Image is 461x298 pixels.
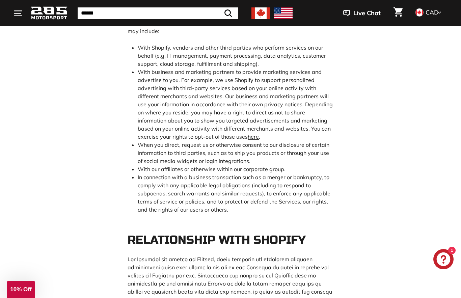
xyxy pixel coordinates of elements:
div: 10% Off [7,281,35,298]
inbox-online-store-chat: Shopify online store chat [431,249,456,271]
li: With Shopify, vendors and other third parties who perform services on our behalf (e.g. IT managem... [138,44,333,68]
button: Live Chat [334,5,389,22]
h2: Relationship with Shopify [128,234,333,246]
a: Cart [389,2,407,25]
span: Live Chat [353,9,381,18]
input: Search [78,7,238,19]
img: Logo_285_Motorsport_areodynamics_components [30,5,67,21]
span: CAD [426,8,438,16]
li: With business and marketing partners to provide marketing services and advertise to you. For exam... [138,68,333,141]
span: 10% Off [10,286,31,293]
li: When you direct, request us or otherwise consent to our disclosure of certain information to thir... [138,141,333,165]
li: With our affiliates or otherwise within our corporate group. [138,165,333,173]
li: In connection with a business transaction such as a merger or bankruptcy, to comply with any appl... [138,173,333,214]
a: here [248,133,259,140]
